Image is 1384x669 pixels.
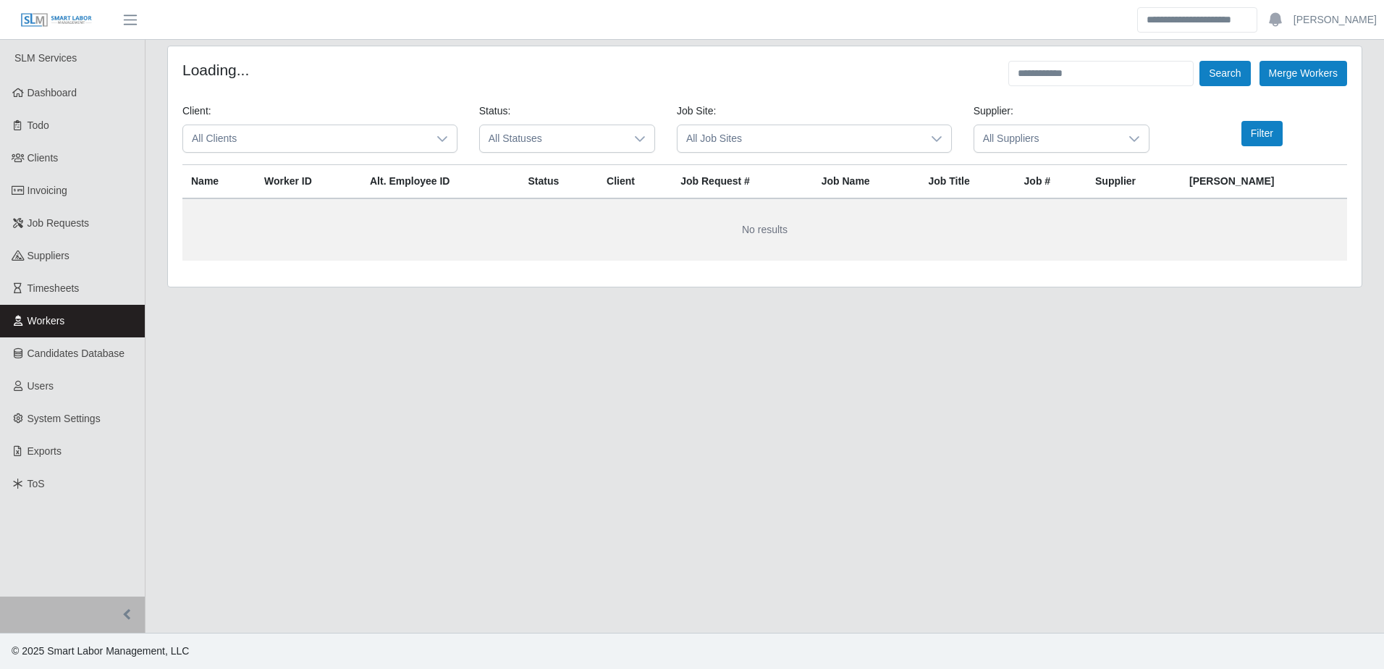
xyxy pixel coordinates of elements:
span: All Suppliers [974,125,1120,152]
th: Name [182,165,256,199]
span: © 2025 Smart Labor Management, LLC [12,645,189,657]
label: Client: [182,104,211,119]
td: No results [182,198,1347,261]
button: Filter [1241,121,1283,146]
input: Search [1137,7,1257,33]
span: Candidates Database [28,348,125,359]
span: All Clients [183,125,428,152]
label: Supplier: [974,104,1013,119]
span: Todo [28,119,49,131]
span: All Job Sites [678,125,922,152]
span: Job Requests [28,217,90,229]
th: Job # [1016,165,1086,199]
span: Invoicing [28,185,67,196]
span: Dashboard [28,87,77,98]
img: SLM Logo [20,12,93,28]
th: Job Title [919,165,1015,199]
th: Status [520,165,599,199]
th: Worker ID [256,165,361,199]
span: SLM Services [14,52,77,64]
th: Job Name [813,165,920,199]
span: ToS [28,478,45,489]
th: Supplier [1086,165,1181,199]
th: Client [598,165,672,199]
span: Timesheets [28,282,80,294]
th: Alt. Employee ID [361,165,520,199]
label: Status: [479,104,511,119]
th: Job Request # [672,165,813,199]
span: System Settings [28,413,101,424]
button: Search [1199,61,1250,86]
span: Workers [28,315,65,327]
span: Clients [28,152,59,164]
th: [PERSON_NAME] [1181,165,1347,199]
h4: Loading... [182,61,249,79]
a: [PERSON_NAME] [1294,12,1377,28]
span: Users [28,380,54,392]
label: Job Site: [677,104,716,119]
span: Exports [28,445,62,457]
span: All Statuses [480,125,625,152]
button: Merge Workers [1259,61,1347,86]
span: Suppliers [28,250,69,261]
